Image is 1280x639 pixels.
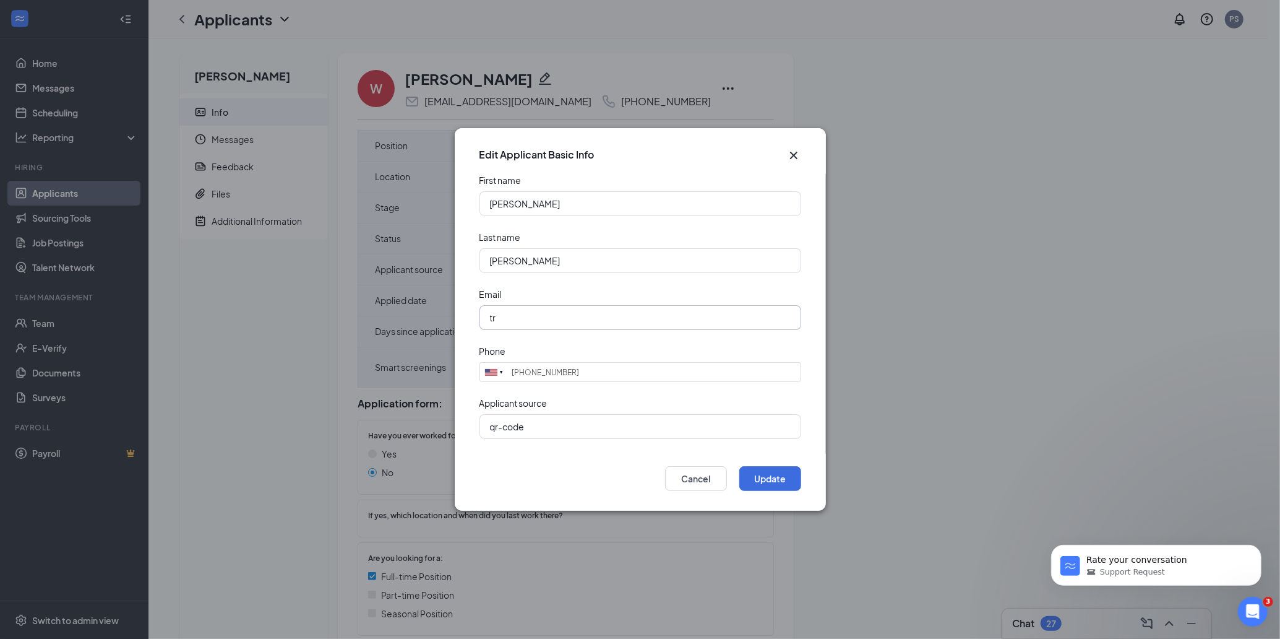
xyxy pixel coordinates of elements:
div: Applicant source [479,397,548,409]
svg: Cross [786,148,801,163]
input: Enter applicant email [479,305,801,330]
button: Cancel [665,466,727,491]
span: 3 [1263,597,1273,607]
input: Enter applicant last name [479,248,801,273]
div: Phone [479,345,506,357]
input: Enter applicant first name [479,191,801,216]
iframe: Intercom notifications message [1033,519,1280,606]
button: Close [786,148,801,163]
div: Last name [479,231,521,243]
input: Enter applicant source [479,414,801,439]
h3: Edit Applicant Basic Info [479,148,595,162]
div: First name [479,174,522,186]
div: United States: +1 [480,363,509,381]
input: (201) 555-0123 [479,362,801,382]
button: Update [739,466,801,491]
div: Email [479,288,502,300]
iframe: Intercom live chat [1238,597,1268,627]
